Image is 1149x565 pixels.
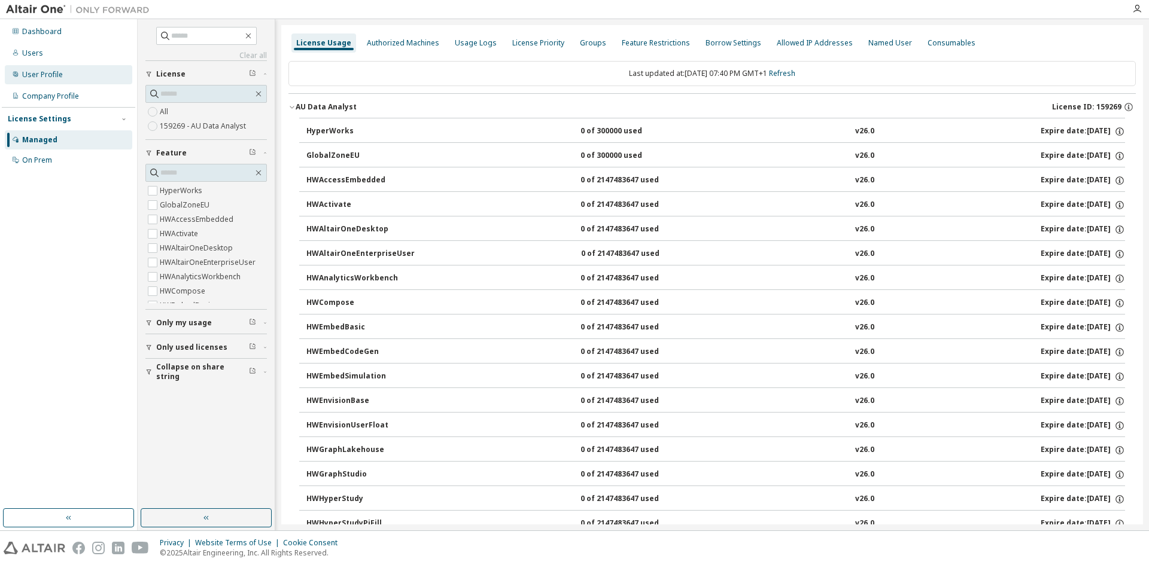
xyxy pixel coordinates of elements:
[580,38,606,48] div: Groups
[306,224,414,235] div: HWAltairOneDesktop
[367,38,439,48] div: Authorized Machines
[156,148,187,158] span: Feature
[249,148,256,158] span: Clear filter
[306,396,414,407] div: HWEnvisionBase
[156,362,249,381] span: Collapse on share string
[306,241,1125,267] button: HWAltairOneEnterpriseUser0 of 2147483647 usedv26.0Expire date:[DATE]
[855,469,874,480] div: v26.0
[855,175,874,186] div: v26.0
[580,151,688,161] div: 0 of 300000 used
[855,518,874,529] div: v26.0
[145,359,267,385] button: Collapse on share string
[1041,445,1125,456] div: Expire date: [DATE]
[22,155,52,165] div: On Prem
[306,151,414,161] div: GlobalZoneEU
[249,318,256,328] span: Clear filter
[249,367,256,377] span: Clear filter
[580,224,688,235] div: 0 of 2147483647 used
[855,224,874,235] div: v26.0
[1041,224,1125,235] div: Expire date: [DATE]
[512,38,564,48] div: License Priority
[132,542,149,554] img: youtube.svg
[306,494,414,505] div: HWHyperStudy
[160,548,345,558] p: © 2025 Altair Engineering, Inc. All Rights Reserved.
[145,51,267,60] a: Clear all
[306,298,414,309] div: HWCompose
[855,249,874,259] div: v26.0
[306,347,414,358] div: HWEmbedCodeGen
[455,38,497,48] div: Usage Logs
[580,518,688,529] div: 0 of 2147483647 used
[4,542,65,554] img: altair_logo.svg
[1041,347,1125,358] div: Expire date: [DATE]
[112,542,124,554] img: linkedin.svg
[306,200,414,210] div: HWActivate
[306,273,414,284] div: HWAnalyticsWorkbench
[306,143,1125,169] button: GlobalZoneEU0 of 300000 usedv26.0Expire date:[DATE]
[306,118,1125,145] button: HyperWorks0 of 300000 usedv26.0Expire date:[DATE]
[145,310,267,336] button: Only my usage
[777,38,853,48] div: Allowed IP Addresses
[160,184,205,198] label: HyperWorks
[160,212,236,227] label: HWAccessEmbedded
[296,38,351,48] div: License Usage
[769,68,795,78] a: Refresh
[855,322,874,333] div: v26.0
[92,542,105,554] img: instagram.svg
[306,413,1125,439] button: HWEnvisionUserFloat0 of 2147483647 usedv26.0Expire date:[DATE]
[156,343,227,352] span: Only used licenses
[1041,249,1125,259] div: Expire date: [DATE]
[306,265,1125,292] button: HWAnalyticsWorkbench0 of 2147483647 usedv26.0Expire date:[DATE]
[288,61,1136,86] div: Last updated at: [DATE] 07:40 PM GMT+1
[580,322,688,333] div: 0 of 2147483647 used
[1041,396,1125,407] div: Expire date: [DATE]
[306,511,1125,537] button: HWHyperStudyPiFill0 of 2147483647 usedv26.0Expire date:[DATE]
[160,284,208,298] label: HWCompose
[156,69,186,79] span: License
[160,198,212,212] label: GlobalZoneEU
[306,371,414,382] div: HWEmbedSimulation
[1041,126,1125,137] div: Expire date: [DATE]
[306,388,1125,414] button: HWEnvisionBase0 of 2147483647 usedv26.0Expire date:[DATE]
[306,437,1125,463] button: HWGraphLakehouse0 of 2147483647 usedv26.0Expire date:[DATE]
[1041,175,1125,186] div: Expire date: [DATE]
[855,126,874,137] div: v26.0
[1041,371,1125,382] div: Expire date: [DATE]
[160,105,171,119] label: All
[855,445,874,456] div: v26.0
[928,38,975,48] div: Consumables
[306,322,414,333] div: HWEmbedBasic
[580,494,688,505] div: 0 of 2147483647 used
[306,175,414,186] div: HWAccessEmbedded
[580,273,688,284] div: 0 of 2147483647 used
[580,445,688,456] div: 0 of 2147483647 used
[580,371,688,382] div: 0 of 2147483647 used
[22,48,43,58] div: Users
[1041,298,1125,309] div: Expire date: [DATE]
[160,270,243,284] label: HWAnalyticsWorkbench
[160,241,235,255] label: HWAltairOneDesktop
[306,420,414,431] div: HWEnvisionUserFloat
[306,192,1125,218] button: HWActivate0 of 2147483647 usedv26.0Expire date:[DATE]
[868,38,912,48] div: Named User
[580,175,688,186] div: 0 of 2147483647 used
[22,135,57,145] div: Managed
[306,339,1125,365] button: HWEmbedCodeGen0 of 2147483647 usedv26.0Expire date:[DATE]
[855,273,874,284] div: v26.0
[1041,151,1125,161] div: Expire date: [DATE]
[580,298,688,309] div: 0 of 2147483647 used
[160,298,216,313] label: HWEmbedBasic
[1041,273,1125,284] div: Expire date: [DATE]
[580,420,688,431] div: 0 of 2147483647 used
[145,140,267,166] button: Feature
[306,445,414,456] div: HWGraphLakehouse
[8,114,71,124] div: License Settings
[855,494,874,505] div: v26.0
[156,318,212,328] span: Only my usage
[580,126,688,137] div: 0 of 300000 used
[249,69,256,79] span: Clear filter
[855,371,874,382] div: v26.0
[1041,469,1125,480] div: Expire date: [DATE]
[306,364,1125,390] button: HWEmbedSimulation0 of 2147483647 usedv26.0Expire date:[DATE]
[306,249,415,259] div: HWAltairOneEnterpriseUser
